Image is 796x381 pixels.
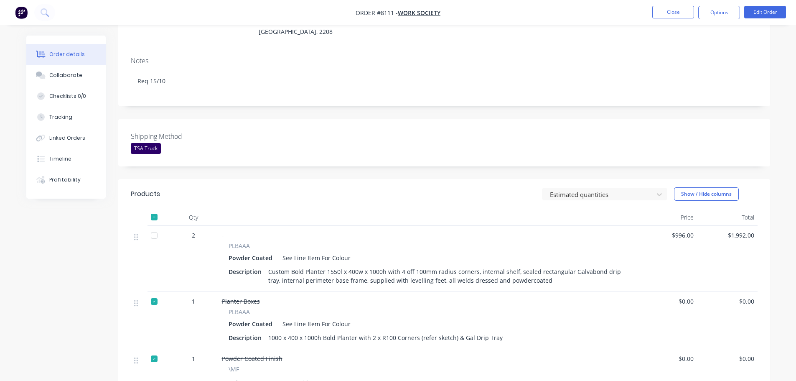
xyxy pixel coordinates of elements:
[356,9,398,17] span: Order #8111 -
[131,143,161,154] div: TSA Truck
[640,231,694,240] span: $996.00
[131,131,235,141] label: Shipping Method
[49,134,85,142] div: Linked Orders
[640,354,694,363] span: $0.00
[49,92,86,100] div: Checklists 0/0
[265,266,626,286] div: Custom Bold Planter 1550l x 400w x 1000h with 4 off 100mm radius corners, internal shelf, sealed ...
[49,72,82,79] div: Collaborate
[265,332,506,344] div: 1000 x 400 x 1000h Bold Planter with 2 x R100 Corners (refer sketch) & Gal Drip Tray
[744,6,786,18] button: Edit Order
[229,332,265,344] div: Description
[131,57,758,65] div: Notes
[279,318,351,330] div: See Line Item For Colour
[698,6,740,19] button: Options
[229,318,276,330] div: Powder Coated
[700,354,754,363] span: $0.00
[222,355,282,363] span: Powder Coated Finish
[15,6,28,19] img: Factory
[26,107,106,128] button: Tracking
[192,231,195,240] span: 2
[222,297,260,305] span: Planter Boxes
[700,231,754,240] span: $1,992.00
[229,307,250,316] span: PLBAAA
[26,169,106,190] button: Profitability
[279,252,351,264] div: See Line Item For Colour
[674,187,739,201] button: Show / Hide columns
[222,231,224,239] span: -
[697,209,758,226] div: Total
[192,297,195,306] span: 1
[49,155,71,163] div: Timeline
[229,241,250,250] span: PLBAAA
[26,128,106,148] button: Linked Orders
[131,68,758,94] div: Req 15/10
[636,209,697,226] div: Price
[192,354,195,363] span: 1
[131,189,160,199] div: Products
[700,297,754,306] span: $0.00
[168,209,219,226] div: Qty
[26,86,106,107] button: Checklists 0/0
[26,148,106,169] button: Timeline
[49,113,72,121] div: Tracking
[398,9,440,17] a: Work Society
[640,297,694,306] span: $0.00
[652,6,694,18] button: Close
[49,51,85,58] div: Order details
[49,176,81,184] div: Profitability
[229,252,276,264] div: Powder Coated
[26,65,106,86] button: Collaborate
[229,365,239,373] span: \MF
[26,44,106,65] button: Order details
[229,266,265,278] div: Description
